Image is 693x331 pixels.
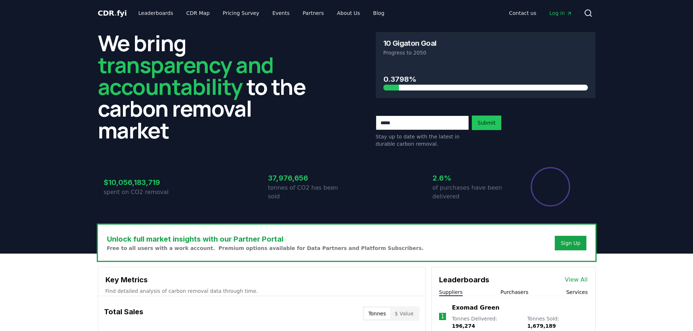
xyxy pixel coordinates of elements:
a: Log in [543,7,578,20]
div: Percentage of sales delivered [530,166,571,207]
span: transparency and accountability [98,50,274,101]
button: Suppliers [439,288,463,296]
h3: Unlock full market insights with our Partner Portal [107,234,424,245]
nav: Main [132,7,390,20]
span: 196,274 [452,323,475,329]
a: CDR.fyi [98,8,127,18]
p: Free to all users with a work account. Premium options available for Data Partners and Platform S... [107,245,424,252]
a: Contact us [503,7,542,20]
button: Services [566,288,588,296]
button: $ Value [390,308,418,319]
h3: Key Metrics [105,274,418,285]
span: . [114,9,117,17]
button: Submit [472,116,502,130]
h3: 2.6% [433,173,511,183]
p: spent on CO2 removal [104,188,182,197]
h3: Total Sales [104,306,143,321]
a: About Us [331,7,366,20]
a: Leaderboards [132,7,179,20]
button: Sign Up [555,236,586,250]
a: View All [565,275,588,284]
button: Purchasers [501,288,529,296]
nav: Main [503,7,578,20]
a: Sign Up [561,239,580,247]
p: of purchases have been delivered [433,183,511,201]
a: Events [267,7,295,20]
p: Tonnes Delivered : [452,315,520,330]
h3: 37,976,656 [268,173,347,183]
h3: 10 Gigaton Goal [383,40,437,47]
span: 1,679,189 [527,323,556,329]
span: CDR fyi [98,9,127,17]
a: Partners [297,7,330,20]
a: Blog [367,7,390,20]
h3: $10,056,183,719 [104,177,182,188]
p: Find detailed analysis of carbon removal data through time. [105,287,418,295]
p: tonnes of CO2 has been sold [268,183,347,201]
p: Tonnes Sold : [527,315,588,330]
p: 1 [441,312,444,321]
h2: We bring to the carbon removal market [98,32,318,141]
h3: 0.3798% [383,74,588,85]
p: Stay up to date with the latest in durable carbon removal. [376,133,469,148]
span: Log in [549,9,572,17]
a: CDR Map [180,7,215,20]
a: Pricing Survey [217,7,265,20]
h3: Leaderboards [439,274,489,285]
p: Progress to 2050 [383,49,588,56]
button: Tonnes [364,308,390,319]
a: Exomad Green [452,303,499,312]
